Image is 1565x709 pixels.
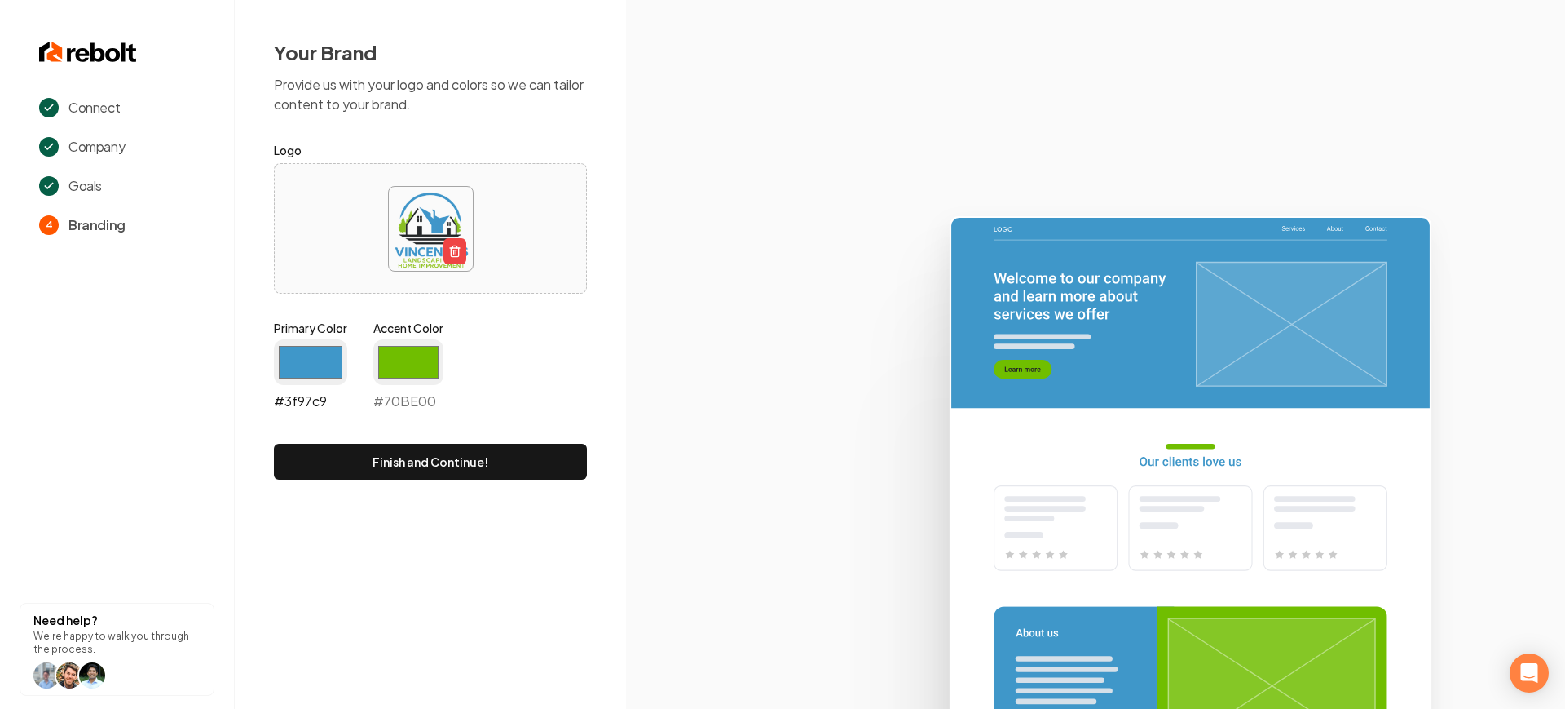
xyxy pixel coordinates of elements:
[1510,654,1549,693] div: Open Intercom Messenger
[33,630,201,656] p: We're happy to walk you through the process.
[274,339,347,411] div: #3f97c9
[68,137,125,157] span: Company
[39,39,137,65] img: Rebolt Logo
[68,215,126,235] span: Branding
[274,39,587,65] h2: Your Brand
[20,603,214,696] button: Need help?We're happy to walk you through the process.help icon Willhelp icon Willhelp icon arwin
[79,662,105,689] img: help icon arwin
[274,140,587,160] label: Logo
[389,187,473,271] img: image
[274,444,587,480] button: Finish and Continue!
[274,75,587,114] p: Provide us with your logo and colors so we can tailor content to your brand.
[56,662,82,689] img: help icon Will
[68,98,120,117] span: Connect
[39,215,59,235] span: 4
[68,176,102,196] span: Goals
[274,320,347,336] label: Primary Color
[33,613,98,627] strong: Need help?
[373,339,443,411] div: #70BE00
[373,320,443,336] label: Accent Color
[33,662,60,689] img: help icon Will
